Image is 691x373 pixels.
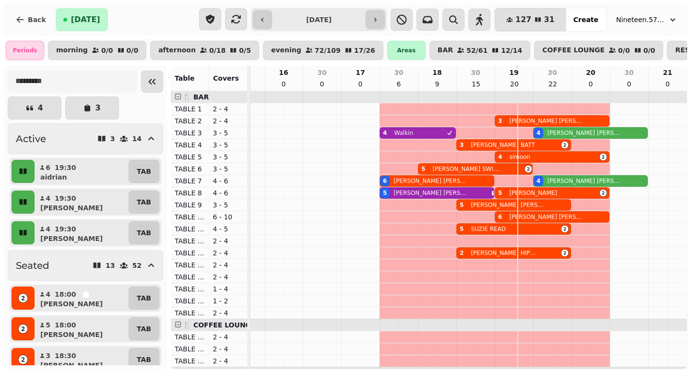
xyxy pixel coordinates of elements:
[213,272,244,282] p: 2 - 4
[132,135,142,142] p: 14
[395,79,403,89] p: 6
[175,128,205,138] p: TABLE 3
[438,47,453,54] p: BAR
[137,228,151,238] p: TAB
[28,16,46,23] span: Back
[137,167,151,176] p: TAB
[213,188,244,198] p: 4 - 6
[536,177,540,185] div: 4
[129,287,159,310] button: TAB
[175,200,205,210] p: TABLE 9
[498,213,502,221] div: 6
[213,308,244,318] p: 2 - 4
[213,152,244,162] p: 3 - 5
[56,8,108,31] button: [DATE]
[71,16,100,24] span: [DATE]
[45,351,51,361] p: 3
[137,324,151,334] p: TAB
[45,193,51,203] p: 4
[318,79,326,89] p: 0
[129,160,159,183] button: TAB
[394,129,413,137] p: Walkin
[315,47,341,54] p: 72 / 109
[137,355,151,364] p: TAB
[393,177,467,185] p: [PERSON_NAME] [PERSON_NAME]
[175,344,205,354] p: TABLE 21
[45,163,51,172] p: 6
[36,160,127,183] button: 619:30aidrian
[175,332,205,342] p: TABLE 20
[129,221,159,244] button: TAB
[495,8,566,31] button: 12731
[498,189,502,197] div: 5
[40,361,103,370] p: [PERSON_NAME]
[280,79,287,89] p: 0
[40,330,103,339] p: [PERSON_NAME]
[175,224,205,234] p: TABLE 12
[175,356,205,366] p: TABLE 22
[40,172,67,182] p: aidrian
[175,260,205,270] p: TABLE 16
[213,236,244,246] p: 2 - 4
[8,8,54,31] button: Back
[460,249,464,257] div: 2
[95,104,100,112] p: 3
[141,71,163,93] button: Collapse sidebar
[8,250,163,281] button: Seated1352
[129,191,159,214] button: TAB
[55,351,76,361] p: 18:30
[137,197,151,207] p: TAB
[534,41,663,60] button: COFFEE LOUNGE0/00/0
[175,248,205,258] p: TABLE 15
[509,189,557,197] p: [PERSON_NAME]
[501,47,522,54] p: 12 / 14
[544,16,554,24] span: 31
[129,317,159,340] button: TAB
[271,47,301,54] p: evening
[150,41,259,60] button: afternoon0/180/5
[354,47,375,54] p: 17 / 26
[279,68,288,77] p: 16
[471,141,535,149] p: [PERSON_NAME] BATT
[213,200,244,210] p: 3 - 5
[509,117,584,125] p: [PERSON_NAME] [PERSON_NAME]
[132,262,142,269] p: 52
[471,249,537,257] p: [PERSON_NAME] HIPKISS
[213,128,244,138] p: 3 - 5
[56,47,88,54] p: morning
[509,213,584,221] p: [PERSON_NAME] [PERSON_NAME]
[213,284,244,294] p: 1 - 4
[357,79,364,89] p: 0
[55,193,76,203] p: 19:30
[55,163,76,172] p: 19:30
[432,165,500,173] p: [PERSON_NAME] SWINSWOOD
[625,79,633,89] p: 0
[36,348,127,371] button: 318:30[PERSON_NAME]
[510,79,518,89] p: 20
[129,348,159,371] button: TAB
[213,296,244,306] p: 1 - 2
[175,152,205,162] p: TABLE 5
[175,296,205,306] p: TABLE 19
[547,129,621,137] p: [PERSON_NAME] [PERSON_NAME]
[36,221,127,244] button: 419:30[PERSON_NAME]
[460,141,464,149] div: 3
[101,47,113,54] p: 0 / 0
[317,68,326,77] p: 30
[466,47,488,54] p: 52 / 61
[548,68,557,77] p: 30
[48,41,146,60] button: morning0/00/0
[610,11,683,28] button: Nineteen.57 Restaurant & Bar
[110,135,115,142] p: 3
[65,96,119,120] button: 3
[213,116,244,126] p: 2 - 4
[213,224,244,234] p: 4 - 5
[137,293,151,303] p: TAB
[383,177,387,185] div: 6
[45,224,51,234] p: 4
[213,356,244,366] p: 2 - 4
[55,320,76,330] p: 18:00
[387,41,426,60] div: Areas
[40,299,103,309] p: [PERSON_NAME]
[45,320,51,330] p: 5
